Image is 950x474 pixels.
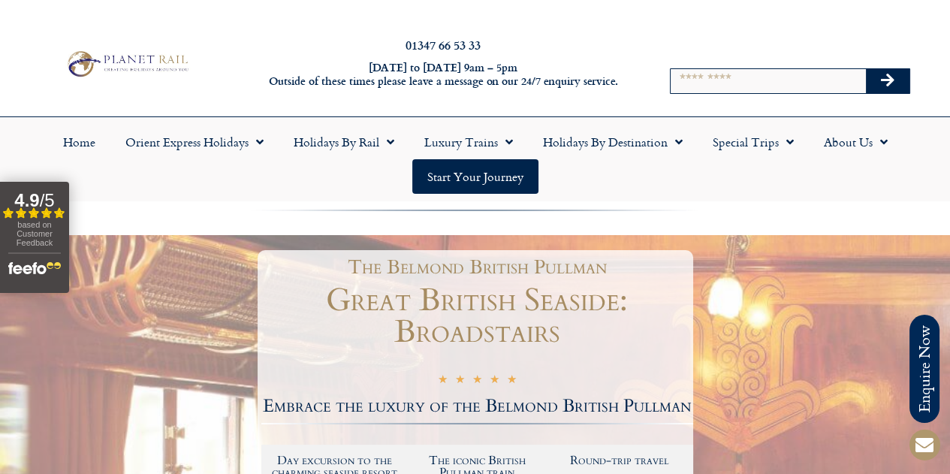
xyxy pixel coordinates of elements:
a: Start your Journey [412,159,538,194]
a: Special Trips [698,125,809,159]
i: ★ [472,374,482,388]
img: Planet Rail Train Holidays Logo [62,48,192,80]
a: Orient Express Holidays [110,125,279,159]
i: ★ [507,374,517,388]
a: Holidays by Rail [279,125,409,159]
i: ★ [438,374,448,388]
h1: The Belmond British Pullman [269,258,686,277]
nav: Menu [8,125,942,194]
a: About Us [809,125,903,159]
i: ★ [490,374,499,388]
h2: Embrace the luxury of the Belmond British Pullman [261,397,693,415]
h2: Round-trip travel [556,454,683,466]
button: Search [866,69,909,93]
h1: Great British Seaside: Broadstairs [261,285,693,348]
div: 5/5 [438,373,517,388]
a: Holidays by Destination [528,125,698,159]
h6: [DATE] to [DATE] 9am – 5pm Outside of these times please leave a message on our 24/7 enquiry serv... [257,61,629,89]
a: 01347 66 53 33 [406,36,481,53]
a: Home [48,125,110,159]
i: ★ [455,374,465,388]
a: Luxury Trains [409,125,528,159]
